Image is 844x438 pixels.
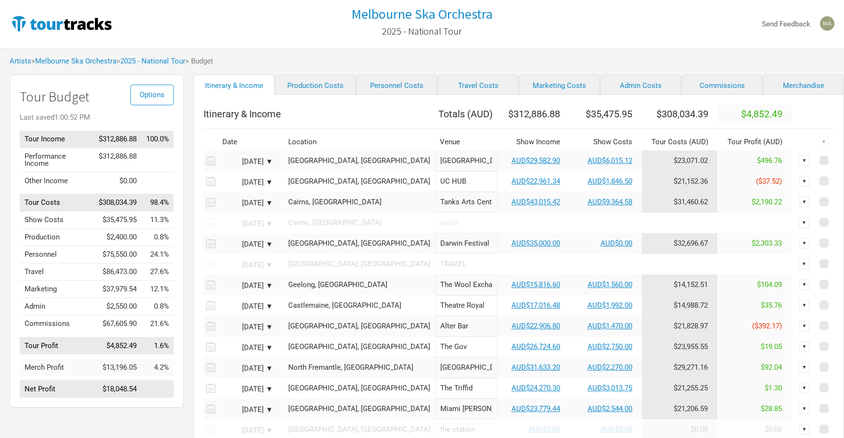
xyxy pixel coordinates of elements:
[220,158,273,165] div: [DATE] ▼
[435,275,498,295] input: The Wool Exchange
[512,301,560,310] a: AUD$17,016.48
[20,337,94,354] td: Tour Profit
[288,385,430,392] div: Brisbane, Australia
[94,148,141,172] td: $312,886.88
[141,281,174,298] td: Marketing as % of Tour Income
[204,104,435,124] th: Itinerary & Income
[512,239,560,248] a: AUD$35,000.00
[799,279,810,290] div: ▼
[141,263,174,281] td: Travel as % of Tour Income
[140,90,165,99] span: Options
[588,156,632,165] a: AUD$6,015.12
[120,57,185,65] a: 2025 - National Tour
[642,399,718,419] td: Tour Cost allocation from Production, Personnel, Travel, Marketing, Admin & Commissions
[435,192,498,213] input: Tanks Arts Centre
[141,381,174,398] td: Net Profit as % of Tour Income
[435,150,498,171] input: Liberty Hall
[435,378,498,399] input: The Triffid
[141,172,174,189] td: Other Income as % of Tour Income
[752,322,782,330] span: ($392.17)
[528,425,560,434] a: AUD$0.00
[752,198,782,206] span: $2,190.22
[512,198,560,206] a: AUD$43,015.42
[382,21,462,41] a: 2025 - National Tour
[761,342,782,351] span: $19.05
[220,179,273,186] div: [DATE] ▼
[570,104,642,124] th: $35,475.95
[20,229,94,246] td: Production
[761,363,782,372] span: $92.04
[141,212,174,229] td: Show Costs as % of Tour Income
[512,363,560,372] a: AUD$31,633.20
[799,341,810,352] div: ▼
[288,323,430,330] div: Hobart, Australia
[799,362,810,373] div: ▼
[141,315,174,333] td: Commissions as % of Tour Income
[220,365,273,372] div: [DATE] ▼
[94,263,141,281] td: $86,473.00
[20,263,94,281] td: Travel
[20,359,94,376] td: Merch Profit
[570,134,642,150] th: Show Costs
[588,322,632,330] a: AUD$1,470.00
[752,239,782,248] span: $2,303.33
[761,404,782,413] span: $28.85
[435,295,498,316] input: Theatre Royal
[642,233,718,254] td: Tour Cost allocation from Production, Personnel, Travel, Marketing, Admin & Commissions
[94,359,141,376] td: $13,196.05
[799,259,809,269] div: ▼
[588,280,632,289] a: AUD$1,560.00
[288,157,430,164] div: Sydney, Australia
[94,281,141,298] td: $37,979.54
[94,131,141,148] td: $312,886.88
[220,386,273,393] div: [DATE] ▼
[799,176,810,187] div: ▼
[756,177,782,186] span: ($37.52)
[220,344,273,351] div: [DATE] ▼
[141,246,174,263] td: Personnel as % of Tour Income
[818,137,829,147] div: ▼
[220,200,273,207] div: [DATE] ▼
[437,75,519,95] a: Travel Costs
[94,315,141,333] td: $67,605.90
[601,425,632,434] a: AUD$0.00
[35,57,116,65] a: Melbourne Ska Orchestra
[288,281,430,288] div: Geelong, Australia
[741,108,782,120] span: $4,852.49
[220,220,273,227] div: [DATE] ▼
[642,171,718,192] td: Tour Cost allocation from Production, Personnel, Travel, Marketing, Admin & Commissions
[799,383,810,393] div: ▼
[512,404,560,413] a: AUD$23,779.44
[356,75,437,95] a: Personnel Costs
[20,381,94,398] td: Net Profit
[681,75,763,95] a: Commissions
[820,16,834,31] img: Wally
[435,316,498,337] input: Alter Bar
[94,381,141,398] td: $18,048.54
[20,281,94,298] td: Marketing
[435,337,498,357] input: The Gov
[217,134,280,150] th: Date
[765,384,782,392] span: $1.30
[141,194,174,212] td: Tour Costs as % of Tour Income
[94,194,141,212] td: $308,034.39
[20,89,174,104] h1: Tour Budget
[600,75,681,95] a: Admin Costs
[601,239,632,248] a: AUD$0.00
[141,359,174,376] td: Merch Profit as % of Tour Income
[765,425,782,434] span: $0.00
[718,134,792,150] th: Tour Profit ( AUD )
[512,342,560,351] a: AUD$26,724.60
[498,134,570,150] th: Show Income
[288,364,430,371] div: North Fremantle, Australia
[642,150,718,171] td: Tour Cost allocation from Production, Personnel, Travel, Marketing, Admin & Commissions
[20,114,174,121] div: Last saved 1:00:52 PM
[642,275,718,295] td: Tour Cost allocation from Production, Personnel, Travel, Marketing, Admin & Commissions
[288,178,430,185] div: Canberra, Australia
[799,403,810,414] div: ▼
[512,322,560,330] a: AUD$22,906.80
[799,321,810,331] div: ▼
[799,197,810,207] div: ▼
[588,198,632,206] a: AUD$9,364.58
[435,233,498,254] input: Darwin Festival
